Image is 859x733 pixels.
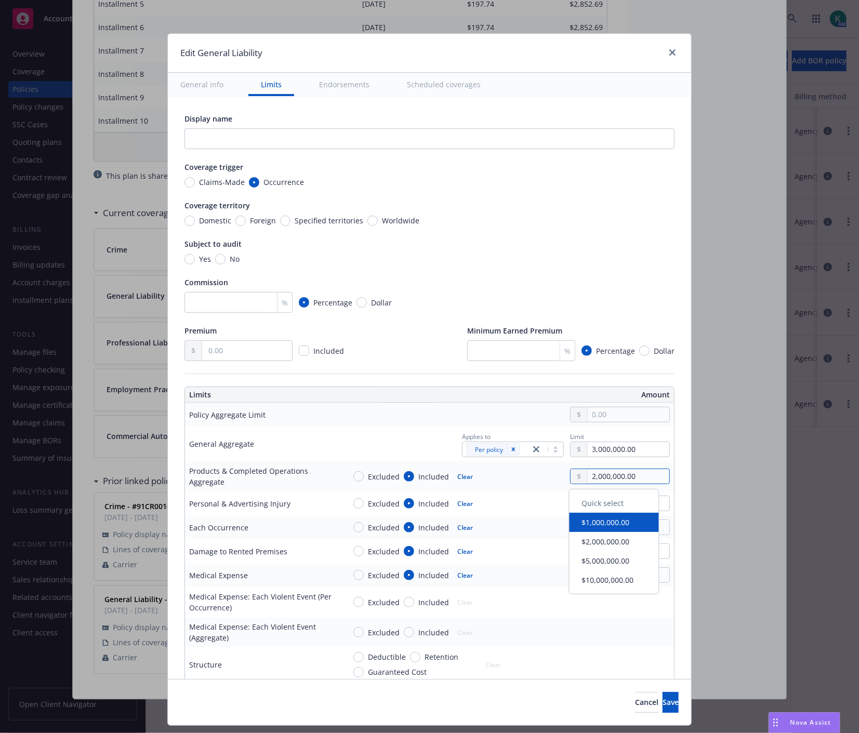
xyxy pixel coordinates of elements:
[368,498,400,509] span: Excluded
[250,215,276,226] span: Foreign
[451,496,479,511] button: Clear
[184,239,242,249] span: Subject to audit
[368,522,400,533] span: Excluded
[418,627,449,638] span: Included
[356,297,367,308] input: Dollar
[404,627,414,637] input: Included
[184,114,232,124] span: Display name
[368,570,400,581] span: Excluded
[368,471,400,482] span: Excluded
[368,546,400,557] span: Excluded
[248,73,294,96] button: Limits
[404,597,414,607] input: Included
[596,345,635,356] span: Percentage
[353,570,364,580] input: Excluded
[307,73,382,96] button: Endorsements
[564,345,571,356] span: %
[582,345,592,356] input: Percentage
[230,254,240,264] span: No
[189,438,254,449] div: General Aggregate
[199,177,245,188] span: Claims-Made
[199,254,211,264] span: Yes
[570,551,659,570] button: $5,000,000.00
[368,667,427,677] span: Guaranteed Cost
[235,216,246,226] input: Foreign
[184,201,250,210] span: Coverage territory
[299,297,309,308] input: Percentage
[353,597,364,607] input: Excluded
[189,498,290,509] div: Personal & Advertising Injury
[368,597,400,608] span: Excluded
[189,570,248,581] div: Medical Expense
[769,712,840,733] button: Nova Assist
[215,254,226,264] input: No
[570,570,659,590] button: $10,000,000.00
[434,387,674,403] th: Amount
[313,346,344,356] span: Included
[382,215,419,226] span: Worldwide
[418,522,449,533] span: Included
[353,667,364,677] input: Guaranteed Cost
[353,546,364,556] input: Excluded
[462,432,491,441] span: Applies to
[199,215,231,226] span: Domestic
[280,216,290,226] input: Specified territories
[410,652,420,662] input: Retention
[451,469,479,484] button: Clear
[451,568,479,582] button: Clear
[467,326,562,336] span: Minimum Earned Premium
[189,409,266,420] div: Policy Aggregate Limit
[353,471,364,482] input: Excluded
[471,444,503,455] span: Per policy
[184,277,228,287] span: Commission
[367,216,378,226] input: Worldwide
[185,387,380,403] th: Limits
[451,520,479,535] button: Clear
[507,443,520,456] div: Remove [object Object]
[189,465,337,487] div: Products & Completed Operations Aggregate
[418,498,449,509] span: Included
[368,651,406,662] span: Deductible
[418,597,449,608] span: Included
[404,522,414,532] input: Included
[570,494,659,513] div: Quick select
[790,718,831,727] span: Nova Assist
[570,432,584,441] span: Limit
[282,297,288,308] span: %
[418,546,449,557] span: Included
[530,443,543,456] a: close
[451,544,479,558] button: Clear
[368,627,400,638] span: Excluded
[189,546,287,557] div: Damage to Rented Premises
[418,471,449,482] span: Included
[371,297,392,308] span: Dollar
[404,570,414,580] input: Included
[588,442,669,457] input: 0.00
[588,407,669,422] input: 0.00
[404,498,414,509] input: Included
[394,73,493,96] button: Scheduled coverages
[184,177,195,188] input: Claims-Made
[353,498,364,509] input: Excluded
[249,177,259,188] input: Occurrence
[189,522,248,533] div: Each Occurrence
[313,297,352,308] span: Percentage
[418,570,449,581] span: Included
[189,591,337,613] div: Medical Expense: Each Violent Event (Per Occurrence)
[189,621,337,643] div: Medical Expense: Each Violent Event (Aggregate)
[295,215,363,226] span: Specified territories
[184,254,195,264] input: Yes
[202,341,292,361] input: 0.00
[353,652,364,662] input: Deductible
[404,546,414,556] input: Included
[263,177,304,188] span: Occurrence
[189,659,222,670] div: Structure
[353,522,364,532] input: Excluded
[475,444,503,455] span: Per policy
[425,651,458,662] span: Retention
[184,216,195,226] input: Domestic
[570,513,659,532] button: $1,000,000.00
[588,469,669,484] input: 0.00
[184,326,217,336] span: Premium
[769,713,782,732] div: Drag to move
